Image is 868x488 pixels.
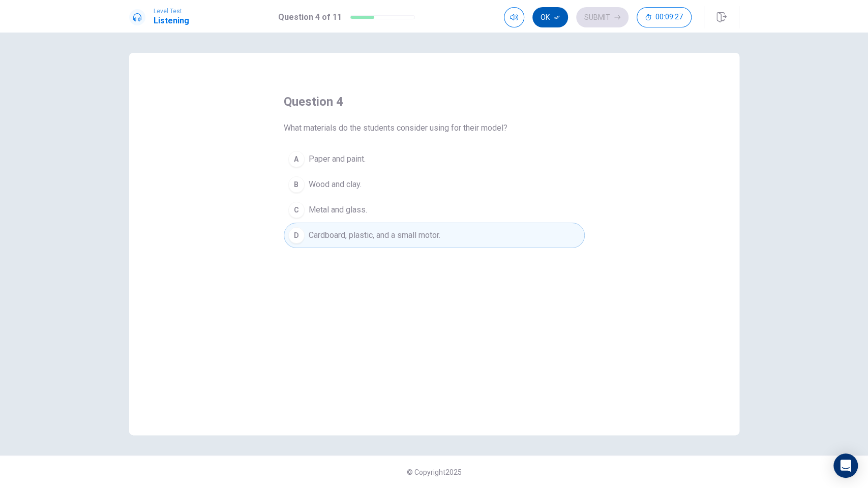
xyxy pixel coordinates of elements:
div: Open Intercom Messenger [833,453,858,478]
span: Wood and clay. [309,178,362,191]
div: B [288,176,305,193]
button: CMetal and glass. [284,197,585,223]
span: Metal and glass. [309,204,367,216]
div: D [288,227,305,243]
button: Ok [532,7,568,27]
span: 00:09:27 [655,13,683,21]
button: BWood and clay. [284,172,585,197]
div: C [288,202,305,218]
button: 00:09:27 [637,7,692,27]
div: A [288,151,305,167]
h1: Listening [154,15,189,27]
button: DCardboard, plastic, and a small motor. [284,223,585,248]
span: Cardboard, plastic, and a small motor. [309,229,440,241]
span: What materials do the students consider using for their model? [284,122,507,134]
span: © Copyright 2025 [407,468,462,476]
h1: Question 4 of 11 [278,11,342,23]
span: Level Test [154,8,189,15]
span: Paper and paint. [309,153,366,165]
button: APaper and paint. [284,146,585,172]
h4: question 4 [284,94,343,110]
